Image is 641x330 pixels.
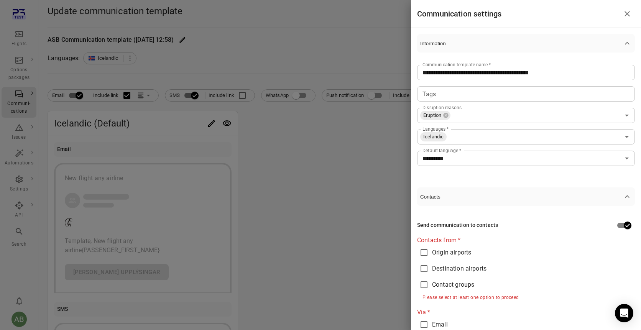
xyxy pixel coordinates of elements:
legend: Via [417,308,430,317]
button: Open [621,131,632,142]
span: Email [432,320,448,329]
span: Eruption [420,112,444,119]
label: Languages [422,126,449,132]
span: Contacts [420,194,623,200]
span: Contact groups [432,280,474,289]
span: Origin airports [432,248,471,257]
button: Open [621,110,632,121]
label: Default language [422,147,461,154]
div: Information [417,53,635,178]
span: Icelandic [420,133,447,141]
legend: Contacts from [417,236,460,245]
button: Open [621,153,632,164]
span: Information [420,41,623,46]
label: Communication template name [422,61,491,68]
p: Please select at least one option to proceed [422,294,629,302]
h1: Communication settings [417,8,501,20]
button: Information [417,34,635,53]
button: Close drawer [620,6,635,21]
div: Send communication to contacts [417,221,498,230]
div: Eruption [420,111,450,120]
span: Destination airports [432,264,487,273]
div: Open Intercom Messenger [615,304,633,322]
button: Contacts [417,187,635,206]
label: Disruption reasons [422,104,462,111]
